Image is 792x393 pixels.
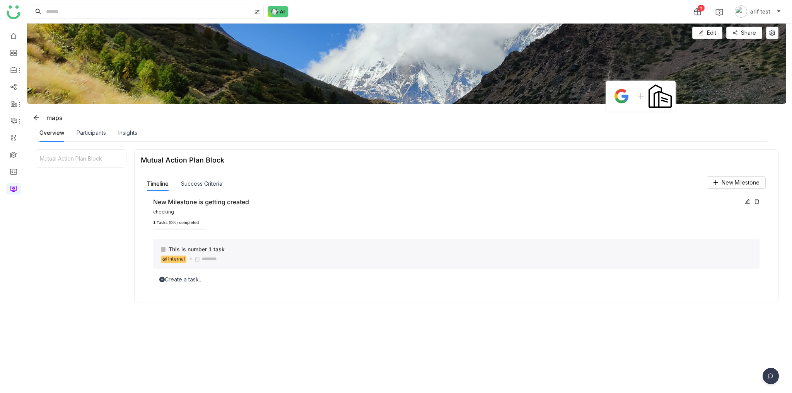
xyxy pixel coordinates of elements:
[153,220,760,226] div: 1 Tasks (0%) completed
[733,5,783,18] button: arif test
[7,5,20,19] img: logo
[181,180,222,188] button: Success Criteria
[153,208,741,216] div: checking
[707,29,716,37] span: Edit
[161,256,186,263] div: Internal
[35,150,126,167] div: Mutual Action Plan Block
[735,5,747,18] img: avatar
[741,29,756,37] span: Share
[715,8,723,16] img: help.svg
[722,178,760,187] span: New Milestone
[750,7,770,16] span: arif test
[761,368,780,387] img: dsr-chat-floating.svg
[692,27,722,39] button: Edit
[30,112,63,124] div: maps
[153,197,741,207] div: New Milestone is getting created
[77,129,106,137] div: Participants
[254,9,260,15] img: search-type.svg
[726,27,762,39] button: Share
[147,180,169,188] button: Timeline
[161,245,753,254] div: This is number 1 task
[153,275,760,284] div: Create a task..
[39,129,64,137] div: Overview
[707,176,766,189] button: New Milestone
[141,156,224,164] div: Mutual Action Plan Block
[118,129,137,137] div: Insights
[268,6,288,17] img: ask-buddy-normal.svg
[698,5,705,12] div: 1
